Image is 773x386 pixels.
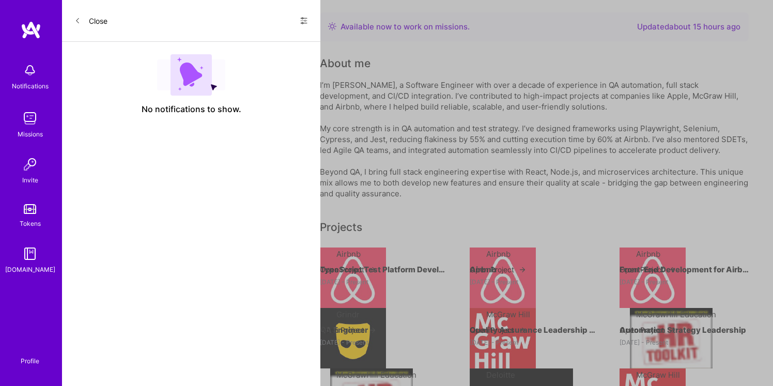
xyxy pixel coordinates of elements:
[20,108,40,129] img: teamwork
[18,129,43,140] div: Missions
[20,60,40,81] img: bell
[20,243,40,264] img: guide book
[157,54,225,96] img: empty
[20,218,41,229] div: Tokens
[142,104,241,115] span: No notifications to show.
[24,204,36,214] img: tokens
[17,345,43,365] a: Profile
[12,81,49,91] div: Notifications
[21,356,39,365] div: Profile
[22,175,38,186] div: Invite
[74,12,107,29] button: Close
[20,154,40,175] img: Invite
[5,264,55,275] div: [DOMAIN_NAME]
[21,21,41,39] img: logo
